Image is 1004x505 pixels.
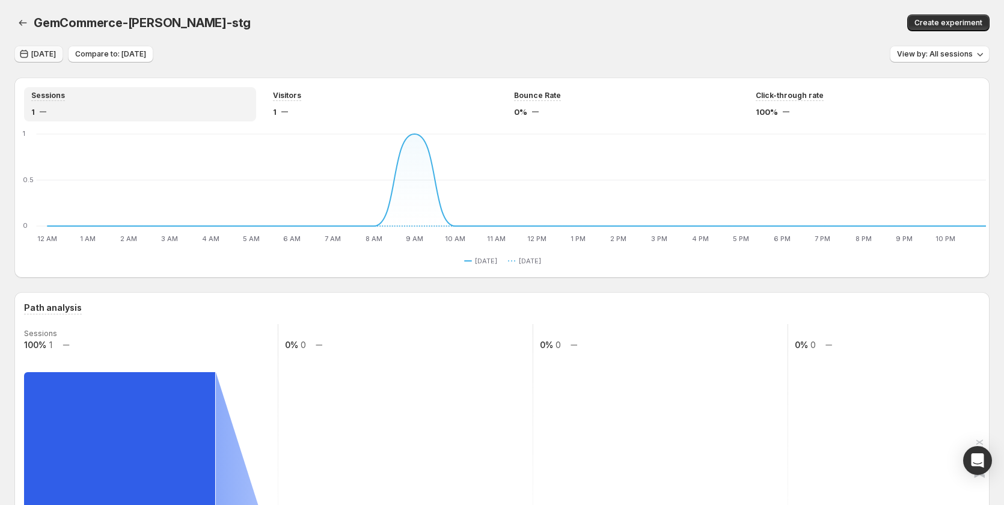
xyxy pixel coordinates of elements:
span: View by: All sessions [897,49,973,59]
text: 0% [540,340,553,350]
text: 8 AM [366,234,382,243]
button: View by: All sessions [890,46,990,63]
text: 3 PM [651,234,667,243]
span: Click-through rate [756,91,824,100]
text: 11 AM [487,234,506,243]
text: 4 AM [202,234,219,243]
span: [DATE] [519,256,541,266]
text: 9 AM [406,234,423,243]
text: 7 AM [325,234,341,243]
text: 0.5 [23,176,34,184]
text: 0 [810,340,816,350]
button: Create experiment [907,14,990,31]
text: Sessions [24,329,57,338]
h3: Path analysis [24,302,82,314]
span: [DATE] [475,256,497,266]
text: 12 PM [527,234,546,243]
span: 1 [273,106,277,118]
text: 0% [795,340,808,350]
text: 3 AM [161,234,178,243]
button: Compare to: [DATE] [68,46,153,63]
text: 100% [24,340,46,350]
span: 100% [756,106,778,118]
text: 2 AM [120,234,137,243]
text: 10 AM [445,234,465,243]
button: [DATE] [464,254,502,268]
text: 1 PM [571,234,586,243]
span: Bounce Rate [514,91,561,100]
text: 5 AM [243,234,260,243]
text: 10 PM [935,234,955,243]
text: 6 AM [283,234,301,243]
button: [DATE] [14,46,63,63]
text: 8 PM [856,234,872,243]
span: [DATE] [31,49,56,59]
span: 1 [31,106,35,118]
text: 6 PM [774,234,791,243]
text: 5 PM [733,234,749,243]
text: 0 [23,221,28,230]
text: 0 [556,340,561,350]
span: GemCommerce-[PERSON_NAME]-stg [34,16,251,30]
span: Compare to: [DATE] [75,49,146,59]
text: 1 AM [80,234,96,243]
text: 9 PM [896,234,913,243]
span: Sessions [31,91,65,100]
text: 12 AM [37,234,57,243]
span: 0% [514,106,527,118]
button: [DATE] [508,254,546,268]
text: 0% [285,340,298,350]
div: Open Intercom Messenger [963,446,992,475]
span: Create experiment [914,18,982,28]
text: 1 [49,340,52,350]
text: 4 PM [692,234,709,243]
text: 0 [301,340,306,350]
text: 7 PM [815,234,830,243]
text: 1 [23,129,25,138]
text: 2 PM [610,234,626,243]
span: Visitors [273,91,301,100]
